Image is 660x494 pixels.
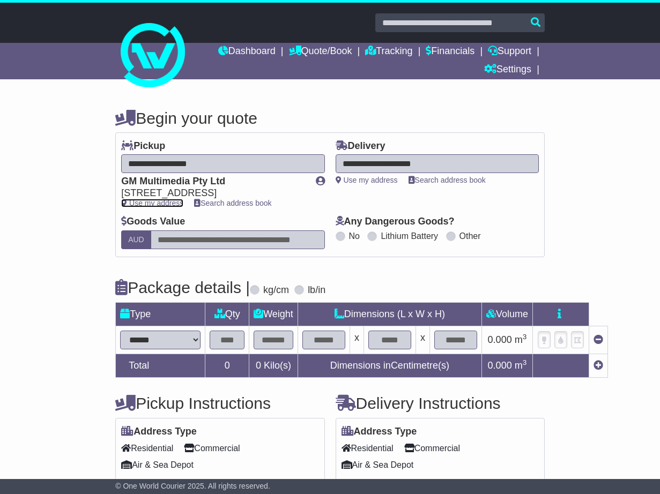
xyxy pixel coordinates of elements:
td: x [350,326,364,354]
a: Remove this item [594,334,603,345]
label: Lithium Battery [381,231,438,241]
label: Pickup [121,140,165,152]
span: Residential [121,440,173,456]
label: Address Type [342,426,417,438]
h4: Delivery Instructions [336,394,545,412]
td: Qty [205,302,249,326]
h4: Begin your quote [115,109,545,127]
a: Tracking [365,43,412,61]
td: Volume [481,302,532,326]
span: 0.000 [488,334,512,345]
label: Delivery [336,140,385,152]
span: 0 [256,360,261,371]
a: Add new item [594,360,603,371]
td: Weight [249,302,298,326]
td: Total [116,354,205,377]
a: Support [488,43,531,61]
a: Dashboard [218,43,276,61]
label: lb/in [308,285,325,296]
td: x [416,326,429,354]
td: Dimensions (L x W x H) [298,302,481,326]
a: Use my address [121,199,183,207]
td: 0 [205,354,249,377]
a: Use my address [336,176,398,184]
span: Residential [342,440,394,456]
span: Commercial [404,440,460,456]
sup: 3 [523,358,527,366]
label: Address Type [121,426,197,438]
a: Quote/Book [289,43,352,61]
sup: 3 [523,333,527,341]
td: Dimensions in Centimetre(s) [298,354,481,377]
div: [STREET_ADDRESS] [121,188,305,199]
a: Financials [426,43,474,61]
label: Any Dangerous Goods? [336,216,455,228]
span: Air & Sea Depot [342,456,414,473]
span: Commercial [184,440,240,456]
label: AUD [121,230,151,249]
td: Type [116,302,205,326]
label: Other [459,231,481,241]
h4: Package details | [115,279,250,296]
span: m [515,360,527,371]
a: Search address book [194,199,271,207]
label: kg/cm [263,285,289,296]
span: © One World Courier 2025. All rights reserved. [115,482,270,490]
h4: Pickup Instructions [115,394,324,412]
a: Search address book [409,176,486,184]
div: GM Multimedia Pty Ltd [121,176,305,188]
label: No [349,231,360,241]
span: m [515,334,527,345]
span: Air & Sea Depot [121,456,194,473]
span: 0.000 [488,360,512,371]
label: Goods Value [121,216,185,228]
td: Kilo(s) [249,354,298,377]
a: Settings [484,61,531,79]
